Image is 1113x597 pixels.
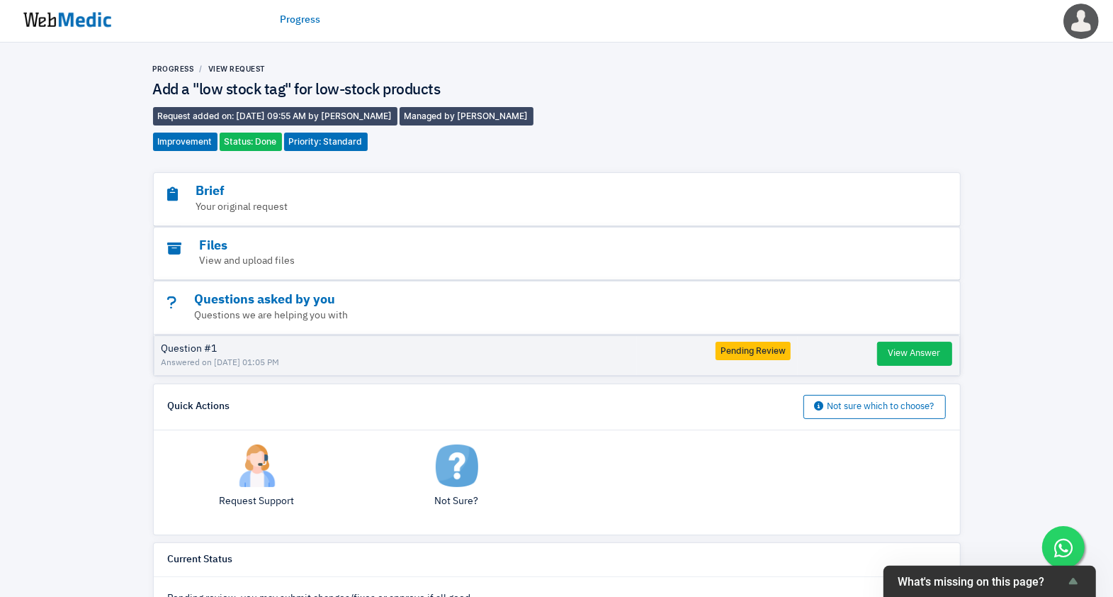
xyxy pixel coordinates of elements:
h6: Quick Actions [168,401,230,413]
button: View Answer [877,342,952,366]
p: Request Support [168,494,346,509]
p: Questions we are helping you with [168,308,868,323]
span: Status: Done [220,133,282,151]
button: Show survey - What's missing on this page? [898,573,1082,590]
p: Your original request [168,200,868,215]
td: Question #1 [154,335,638,375]
a: Progress [281,13,321,28]
span: Request added on: [DATE] 09:55 AM by [PERSON_NAME] [153,107,397,125]
button: Not sure which to choose? [803,395,946,419]
span: Improvement [153,133,217,151]
h3: Brief [168,184,868,200]
a: View Request [208,65,266,73]
span: Priority: Standard [284,133,368,151]
h4: Add a "low stock tag" for low-stock products [153,82,557,100]
span: Answered on [DATE] 01:05 PM [162,357,631,369]
span: What's missing on this page? [898,575,1065,588]
img: not-sure.png [436,445,478,487]
span: Pending Review [716,342,791,360]
h6: Current Status [168,554,233,567]
h3: Questions asked by you [168,292,868,308]
span: Managed by [PERSON_NAME] [400,107,533,125]
nav: breadcrumb [153,64,557,74]
a: Progress [153,65,194,73]
h3: Files [168,238,868,255]
img: support.png [236,445,278,487]
p: View and upload files [168,254,868,269]
p: Not Sure? [368,494,546,509]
